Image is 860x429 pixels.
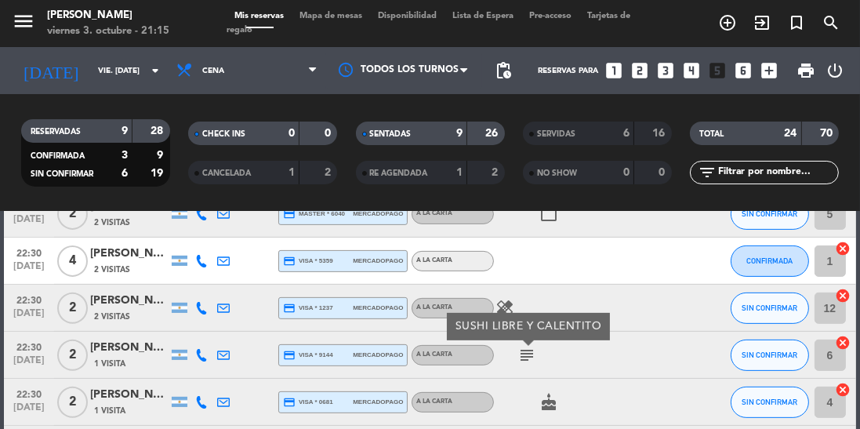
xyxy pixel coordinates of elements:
i: credit_card [283,208,296,220]
span: NO SHOW [537,169,577,177]
strong: 9 [122,125,128,136]
i: looks_4 [681,60,702,81]
span: 22:30 [9,384,49,402]
strong: 2 [492,167,501,178]
strong: 6 [623,128,630,139]
div: viernes 3. octubre - 21:15 [47,24,169,39]
i: add_box [759,60,779,81]
span: mercadopago [353,209,403,219]
span: mercadopago [353,397,403,407]
i: cancel [836,241,851,256]
strong: 16 [652,128,668,139]
strong: 0 [288,128,295,139]
div: [PERSON_NAME] [47,8,169,24]
span: SIN CONFIRMAR [742,304,797,312]
div: SUSHI LIBRE Y CALENTITO [455,318,602,335]
strong: 3 [122,150,128,161]
span: SENTADAS [370,130,412,138]
span: RESERVADAS [31,128,81,136]
span: visa * 5359 [283,255,332,267]
div: [PERSON_NAME] Moliné [90,339,169,357]
input: Filtrar por nombre... [717,164,838,181]
strong: 1 [456,167,463,178]
i: looks_6 [733,60,753,81]
span: 2 Visitas [94,264,130,276]
span: A LA CARTA [416,398,452,405]
button: menu [12,9,35,38]
i: looks_5 [707,60,728,81]
i: cancel [836,382,851,398]
strong: 28 [151,125,166,136]
span: 2 Visitas [94,311,130,323]
span: Pre-acceso [521,12,579,20]
i: exit_to_app [753,13,771,32]
strong: 26 [485,128,501,139]
span: mercadopago [353,303,403,313]
span: [DATE] [9,261,49,279]
i: arrow_drop_down [146,61,165,80]
div: [PERSON_NAME] [90,245,169,263]
span: mercadopago [353,350,403,360]
div: [PERSON_NAME] [90,292,169,310]
span: 2 [57,387,88,418]
i: looks_3 [655,60,676,81]
strong: 9 [157,150,166,161]
span: [DATE] [9,355,49,373]
span: 2 [57,293,88,324]
span: [DATE] [9,214,49,232]
strong: 0 [325,128,334,139]
span: 2 Visitas [94,216,130,229]
i: credit_card [283,349,296,362]
i: filter_list [698,163,717,182]
strong: 19 [151,168,166,179]
span: 22:30 [9,290,49,308]
div: LOG OUT [822,47,848,94]
span: Reservas para [538,67,598,75]
i: looks_two [630,60,650,81]
span: SERVIDAS [537,130,575,138]
span: 2 [57,340,88,371]
span: pending_actions [494,61,513,80]
strong: 0 [659,167,668,178]
button: SIN CONFIRMAR [731,198,809,230]
span: A LA CARTA [416,210,452,216]
span: RE AGENDADA [370,169,428,177]
strong: 6 [122,168,128,179]
button: SIN CONFIRMAR [731,293,809,324]
i: turned_in_not [787,13,806,32]
div: [PERSON_NAME] [90,386,169,404]
span: 1 Visita [94,358,125,370]
span: A LA CARTA [416,304,452,311]
i: search [822,13,840,32]
span: Mapa de mesas [292,12,370,20]
i: work_outline [539,205,558,224]
span: 22:30 [9,243,49,261]
button: CONFIRMADA [731,245,809,277]
strong: 1 [288,167,295,178]
strong: 9 [456,128,463,139]
span: Cena [202,67,224,75]
span: SIN CONFIRMAR [742,209,797,218]
span: A LA CARTA [416,257,452,264]
button: SIN CONFIRMAR [731,340,809,371]
span: Disponibilidad [370,12,445,20]
span: CONFIRMADA [31,152,85,160]
i: cake [539,393,558,412]
i: cancel [836,288,851,304]
i: [DATE] [12,54,90,87]
i: menu [12,9,35,33]
i: cancel [836,335,851,351]
span: visa * 0681 [283,396,332,409]
span: Mis reservas [227,12,292,20]
i: power_settings_new [826,61,844,80]
i: credit_card [283,396,296,409]
strong: 24 [785,128,797,139]
span: 2 [57,198,88,230]
span: [DATE] [9,402,49,420]
strong: 2 [325,167,334,178]
i: credit_card [283,302,296,314]
span: visa * 9144 [283,349,332,362]
span: SIN CONFIRMAR [31,170,93,178]
span: SIN CONFIRMAR [742,351,797,359]
span: Lista de Espera [445,12,521,20]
